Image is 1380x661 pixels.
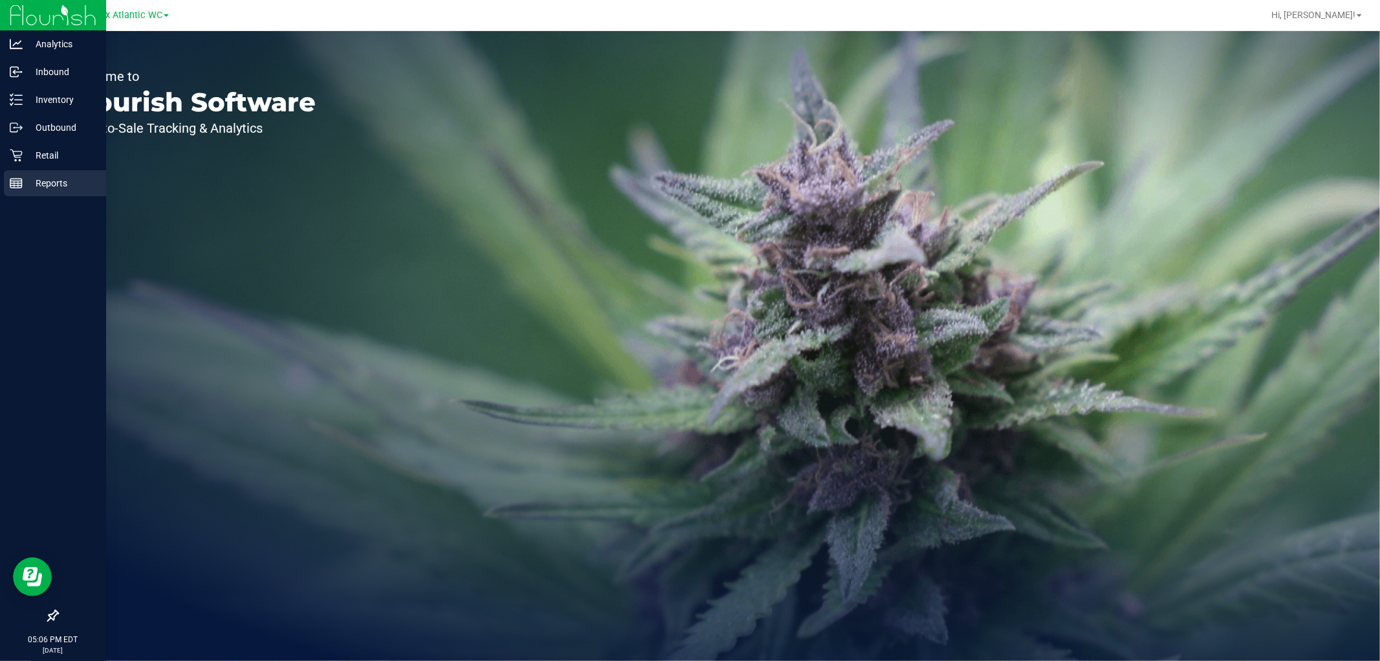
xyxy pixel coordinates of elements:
[10,121,23,134] inline-svg: Outbound
[10,177,23,190] inline-svg: Reports
[6,634,100,645] p: 05:06 PM EDT
[13,557,52,596] iframe: Resource center
[23,175,100,191] p: Reports
[70,122,316,135] p: Seed-to-Sale Tracking & Analytics
[10,93,23,106] inline-svg: Inventory
[23,64,100,80] p: Inbound
[70,89,316,115] p: Flourish Software
[23,36,100,52] p: Analytics
[23,120,100,135] p: Outbound
[70,70,316,83] p: Welcome to
[23,148,100,163] p: Retail
[1271,10,1355,20] span: Hi, [PERSON_NAME]!
[6,645,100,655] p: [DATE]
[23,92,100,107] p: Inventory
[10,65,23,78] inline-svg: Inbound
[10,38,23,50] inline-svg: Analytics
[10,149,23,162] inline-svg: Retail
[95,10,162,21] span: Jax Atlantic WC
